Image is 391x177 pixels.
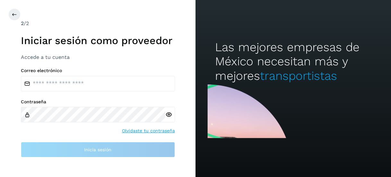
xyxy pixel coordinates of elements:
a: Olvidaste tu contraseña [122,127,175,134]
span: transportistas [260,69,337,83]
div: /2 [21,20,175,27]
span: Inicia sesión [84,147,111,152]
button: Inicia sesión [21,142,175,157]
h3: Accede a tu cuenta [21,54,175,60]
label: Contraseña [21,99,175,105]
label: Correo electrónico [21,68,175,73]
span: 2 [21,20,24,26]
h1: Iniciar sesión como proveedor [21,34,175,47]
h2: Las mejores empresas de México necesitan más y mejores [215,40,371,83]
